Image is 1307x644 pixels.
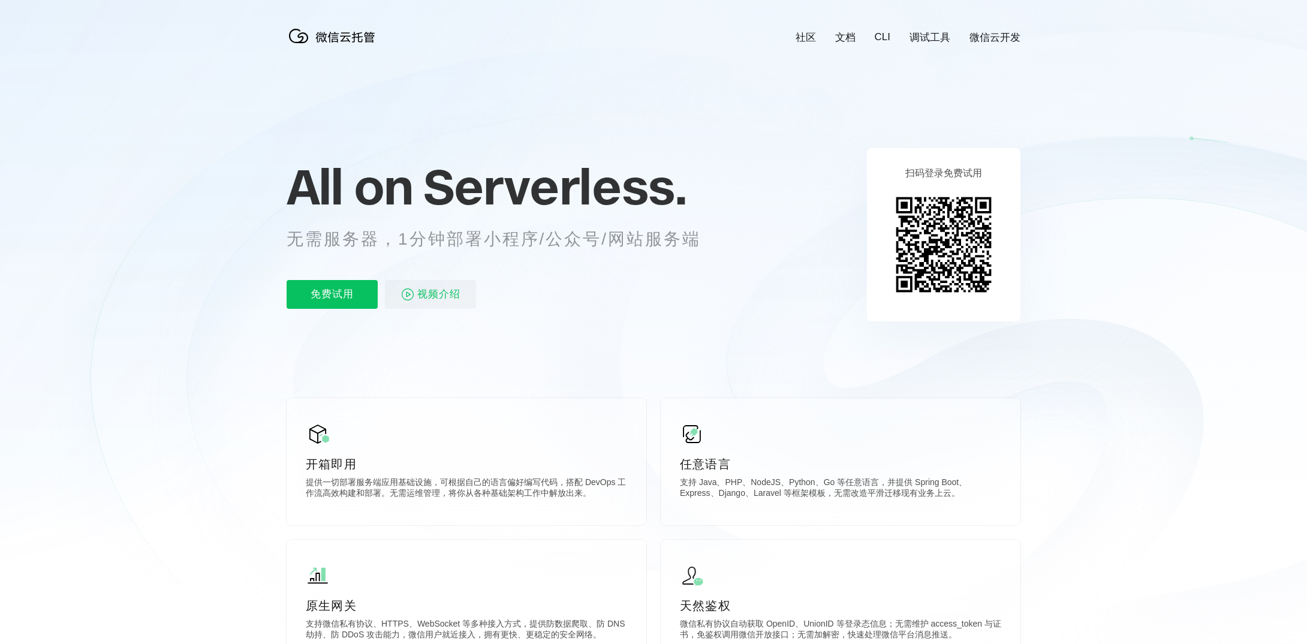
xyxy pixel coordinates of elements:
[306,456,627,473] p: 开箱即用
[306,477,627,501] p: 提供一切部署服务端应用基础设施，可根据自己的语言偏好编写代码，搭配 DevOps 工作流高效构建和部署。无需运维管理，将你从各种基础架构工作中解放出来。
[423,157,686,216] span: Serverless.
[680,597,1001,614] p: 天然鉴权
[969,31,1020,44] a: 微信云开发
[680,477,1001,501] p: 支持 Java、PHP、NodeJS、Python、Go 等任意语言，并提供 Spring Boot、Express、Django、Laravel 等框架模板，无需改造平滑迁移现有业务上云。
[910,31,950,44] a: 调试工具
[287,227,723,251] p: 无需服务器，1分钟部署小程序/公众号/网站服务端
[905,167,982,180] p: 扫码登录免费试用
[306,597,627,614] p: 原生网关
[287,157,412,216] span: All on
[875,31,890,43] a: CLI
[417,280,460,309] span: 视频介绍
[400,287,415,302] img: video_play.svg
[287,24,383,48] img: 微信云托管
[680,456,1001,473] p: 任意语言
[287,280,378,309] p: 免费试用
[835,31,856,44] a: 文档
[306,619,627,643] p: 支持微信私有协议、HTTPS、WebSocket 等多种接入方式，提供防数据爬取、防 DNS 劫持、防 DDoS 攻击能力，微信用户就近接入，拥有更快、更稳定的安全网络。
[796,31,816,44] a: 社区
[287,40,383,50] a: 微信云托管
[680,619,1001,643] p: 微信私有协议自动获取 OpenID、UnionID 等登录态信息；无需维护 access_token 与证书，免鉴权调用微信开放接口；无需加解密，快速处理微信平台消息推送。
